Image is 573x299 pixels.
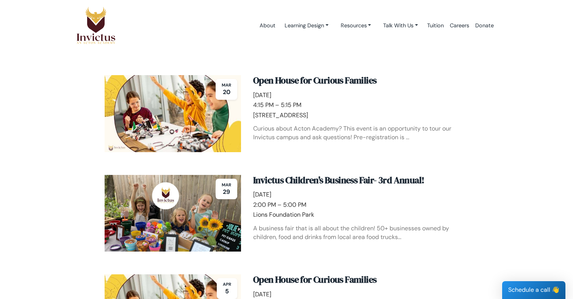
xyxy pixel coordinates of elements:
div: Schedule a call 👋 [502,281,565,299]
a: About [257,9,279,42]
a: Tuition [424,9,447,42]
a: Donate [472,9,497,42]
a: Talk With Us [377,19,424,33]
img: Logo [76,6,116,44]
a: Learning Design [279,19,335,33]
a: Resources [335,19,377,33]
a: Careers [447,9,472,42]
